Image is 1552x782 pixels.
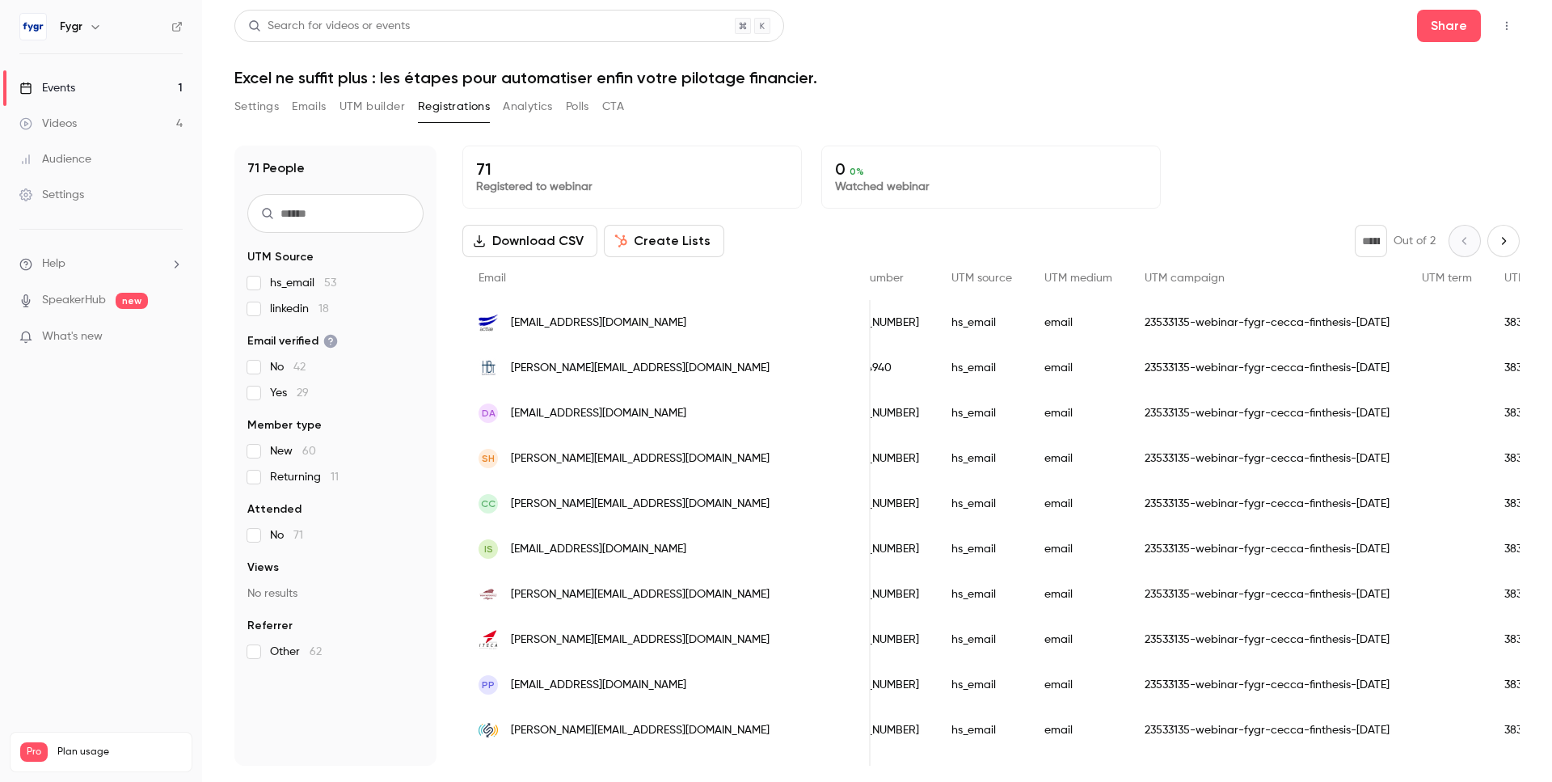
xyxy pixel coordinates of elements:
span: UTM term [1422,273,1472,284]
div: [PHONE_NUMBER] [812,526,935,572]
span: SH [482,451,495,466]
div: hs_email [935,617,1028,662]
p: 71 [476,159,788,179]
span: IS [484,542,493,556]
span: 60 [302,446,316,457]
span: Email verified [247,333,338,349]
span: 62 [310,646,322,657]
div: email [1028,436,1128,481]
div: 23533135-webinar-fygr-cecca-finthesis-[DATE] [1128,391,1406,436]
div: email [1028,345,1128,391]
button: Settings [234,94,279,120]
div: 0632584940 [812,345,935,391]
div: email [1028,617,1128,662]
span: [PERSON_NAME][EMAIL_ADDRESS][DOMAIN_NAME] [511,586,770,603]
div: Events [19,80,75,96]
div: hs_email [935,391,1028,436]
img: hbtconseil.fr [479,358,498,378]
span: [EMAIL_ADDRESS][DOMAIN_NAME] [511,541,686,558]
span: Plan usage [57,746,182,759]
div: email [1028,526,1128,572]
span: 71 [293,530,303,541]
div: 23533135-webinar-fygr-cecca-finthesis-[DATE] [1128,708,1406,753]
span: Referrer [247,618,293,634]
span: What's new [42,328,103,345]
button: UTM builder [339,94,405,120]
div: [PHONE_NUMBER] [812,436,935,481]
div: [PHONE_NUMBER] [812,662,935,708]
div: hs_email [935,662,1028,708]
div: email [1028,708,1128,753]
span: hs_email [270,275,336,291]
div: 23533135-webinar-fygr-cecca-finthesis-[DATE] [1128,617,1406,662]
span: linkedin [270,301,329,317]
span: 53 [324,277,336,289]
span: PP [482,678,495,692]
button: CTA [602,94,624,120]
span: UTM Source [247,249,314,265]
div: [PHONE_NUMBER] [812,617,935,662]
span: [PERSON_NAME][EMAIL_ADDRESS][DOMAIN_NAME] [511,496,770,513]
span: 29 [297,387,309,399]
p: 0 [835,159,1147,179]
button: Analytics [503,94,553,120]
span: UTM medium [1044,273,1112,284]
span: [PERSON_NAME][EMAIL_ADDRESS][DOMAIN_NAME] [511,450,770,467]
h1: Excel ne suffit plus : les étapes pour automatiser enfin votre pilotage financier. [234,68,1520,87]
div: [PHONE_NUMBER] [812,300,935,345]
span: new [116,293,148,309]
div: 23533135-webinar-fygr-cecca-finthesis-[DATE] [1128,572,1406,617]
div: 23533135-webinar-fygr-cecca-finthesis-[DATE] [1128,526,1406,572]
img: actiae.fr [479,313,498,332]
span: DA [482,406,496,421]
div: [PHONE_NUMBER] [812,708,935,753]
div: hs_email [935,526,1028,572]
span: Other [270,644,322,660]
section: facet-groups [247,249,424,660]
button: Emails [292,94,326,120]
span: 11 [331,471,339,483]
div: email [1028,391,1128,436]
div: hs_email [935,345,1028,391]
div: [PHONE_NUMBER] [812,391,935,436]
span: Member type [247,417,322,433]
span: UTM source [951,273,1012,284]
div: [PHONE_NUMBER] [812,481,935,526]
div: 23533135-webinar-fygr-cecca-finthesis-[DATE] [1128,481,1406,526]
div: Search for videos or events [248,18,410,35]
div: email [1028,572,1128,617]
div: email [1028,662,1128,708]
span: 0 % [850,166,864,177]
button: Next page [1487,225,1520,257]
span: UTM campaign [1145,273,1225,284]
span: Yes [270,385,309,401]
button: Download CSV [462,225,597,257]
span: Returning [270,469,339,485]
div: Audience [19,151,91,167]
span: Email [479,273,506,284]
span: [PERSON_NAME][EMAIL_ADDRESS][DOMAIN_NAME] [511,360,770,377]
span: Attended [247,501,302,518]
button: Registrations [418,94,490,120]
span: Help [42,256,65,273]
p: Out of 2 [1394,233,1436,249]
div: 23533135-webinar-fygr-cecca-finthesis-[DATE] [1128,436,1406,481]
img: iteca.fr [479,630,498,649]
div: email [1028,300,1128,345]
span: Pro [20,742,48,762]
div: 23533135-webinar-fygr-cecca-finthesis-[DATE] [1128,345,1406,391]
button: Create Lists [604,225,724,257]
h1: 71 People [247,159,305,178]
span: [EMAIL_ADDRESS][DOMAIN_NAME] [511,405,686,422]
button: Share [1417,10,1481,42]
div: Videos [19,116,77,132]
span: No [270,359,306,375]
span: [PERSON_NAME][EMAIL_ADDRESS][DOMAIN_NAME] [511,722,770,739]
div: [PHONE_NUMBER] [812,572,935,617]
span: 42 [293,361,306,373]
div: hs_email [935,300,1028,345]
a: SpeakerHub [42,292,106,309]
span: CC [481,497,496,511]
li: help-dropdown-opener [19,256,183,273]
span: Views [247,560,279,576]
